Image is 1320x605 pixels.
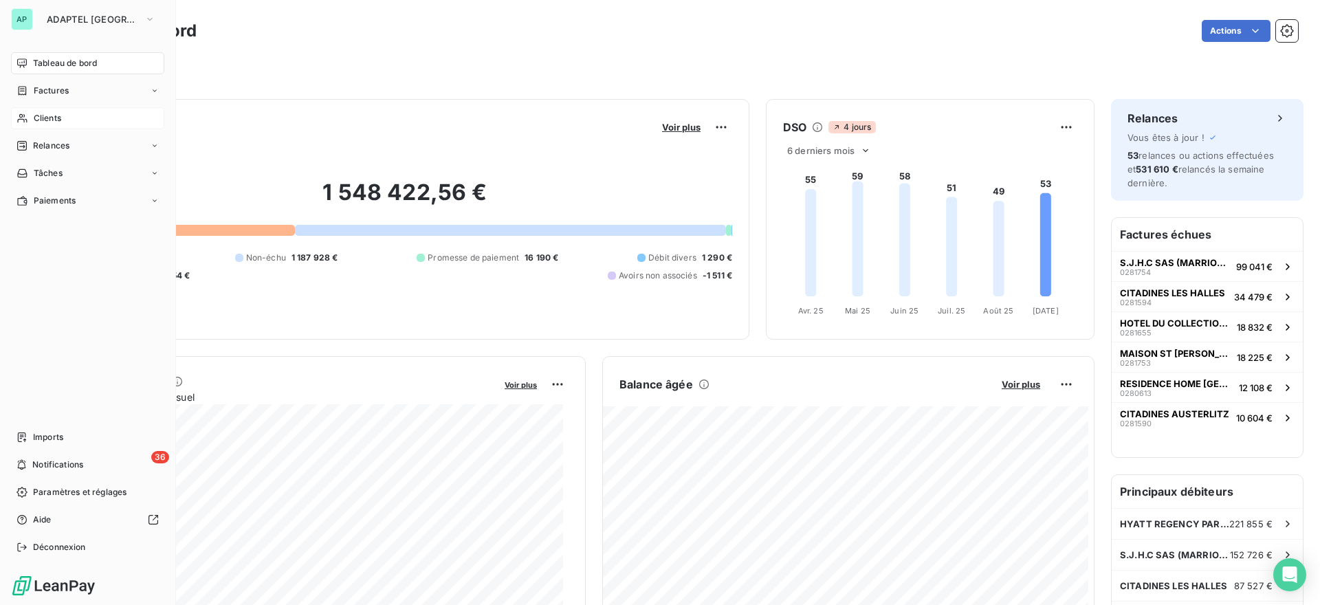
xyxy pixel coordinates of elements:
span: 10 604 € [1236,412,1273,423]
tspan: Juin 25 [890,306,918,316]
tspan: Juil. 25 [938,306,965,316]
span: HOTEL DU COLLECTIONNEUR [1120,318,1231,329]
span: Promesse de paiement [428,252,519,264]
tspan: Avr. 25 [798,306,824,316]
span: 531 610 € [1136,164,1178,175]
span: -1 511 € [703,269,732,282]
span: S.J.H.C SAS (MARRIOTT RIVE GAUCHE) [1120,257,1231,268]
span: Aide [33,514,52,526]
span: relances ou actions effectuées et relancés la semaine dernière. [1127,150,1274,188]
span: 221 855 € [1229,518,1273,529]
span: 18 832 € [1237,322,1273,333]
span: 36 [151,451,169,463]
button: CITADINES AUSTERLITZ028159010 604 € [1112,402,1303,432]
span: 0280613 [1120,389,1152,397]
span: 34 479 € [1234,291,1273,302]
tspan: [DATE] [1033,306,1059,316]
button: HOTEL DU COLLECTIONNEUR028165518 832 € [1112,311,1303,342]
span: Voir plus [505,380,537,390]
span: Déconnexion [33,541,86,553]
span: 87 527 € [1234,580,1273,591]
span: HYATT REGENCY PARIS ETOILE [1120,518,1229,529]
span: 4 jours [828,121,875,133]
h6: DSO [783,119,806,135]
span: RESIDENCE HOME [GEOGRAPHIC_DATA] [1120,378,1233,389]
span: Paramètres et réglages [33,486,126,498]
span: 99 041 € [1236,261,1273,272]
span: Notifications [32,459,83,471]
span: 12 108 € [1239,382,1273,393]
h2: 1 548 422,56 € [78,179,732,220]
span: Relances [33,140,69,152]
span: Vous êtes à jour ! [1127,132,1204,143]
span: Chiffre d'affaires mensuel [78,390,495,404]
span: 16 190 € [525,252,558,264]
span: 53 [1127,150,1138,161]
button: Voir plus [658,121,705,133]
span: Tâches [34,167,63,179]
button: S.J.H.C SAS (MARRIOTT RIVE GAUCHE)028175499 041 € [1112,251,1303,281]
span: Voir plus [662,122,701,133]
span: Voir plus [1002,379,1040,390]
h6: Principaux débiteurs [1112,475,1303,508]
span: 0281754 [1120,268,1151,276]
span: 6 derniers mois [787,145,855,156]
span: MAISON ST [PERSON_NAME] [1120,348,1231,359]
span: 1 187 928 € [291,252,338,264]
span: CITADINES AUSTERLITZ [1120,408,1229,419]
tspan: Août 25 [983,306,1013,316]
span: CITADINES LES HALLES [1120,287,1225,298]
button: RESIDENCE HOME [GEOGRAPHIC_DATA]028061312 108 € [1112,372,1303,402]
span: Avoirs non associés [619,269,697,282]
h6: Relances [1127,110,1178,126]
span: Paiements [34,195,76,207]
a: Aide [11,509,164,531]
button: Voir plus [998,378,1044,390]
button: Voir plus [500,378,541,390]
span: 0281753 [1120,359,1151,367]
img: Logo LeanPay [11,575,96,597]
h6: Factures échues [1112,218,1303,251]
span: S.J.H.C SAS (MARRIOTT RIVE GAUCHE) [1120,549,1230,560]
span: 0281655 [1120,329,1152,337]
span: Tableau de bord [33,57,97,69]
h6: Balance âgée [619,376,693,393]
button: MAISON ST [PERSON_NAME]028175318 225 € [1112,342,1303,372]
span: Non-échu [246,252,286,264]
span: 18 225 € [1237,352,1273,363]
span: 0281590 [1120,419,1152,428]
span: 0281594 [1120,298,1152,307]
span: Clients [34,112,61,124]
span: 152 726 € [1230,549,1273,560]
span: CITADINES LES HALLES [1120,580,1227,591]
button: Actions [1202,20,1270,42]
span: 1 290 € [702,252,732,264]
span: Débit divers [648,252,696,264]
span: Imports [33,431,63,443]
span: Factures [34,85,69,97]
tspan: Mai 25 [845,306,870,316]
div: Open Intercom Messenger [1273,558,1306,591]
button: CITADINES LES HALLES028159434 479 € [1112,281,1303,311]
span: ADAPTEL [GEOGRAPHIC_DATA] [47,14,139,25]
div: AP [11,8,33,30]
